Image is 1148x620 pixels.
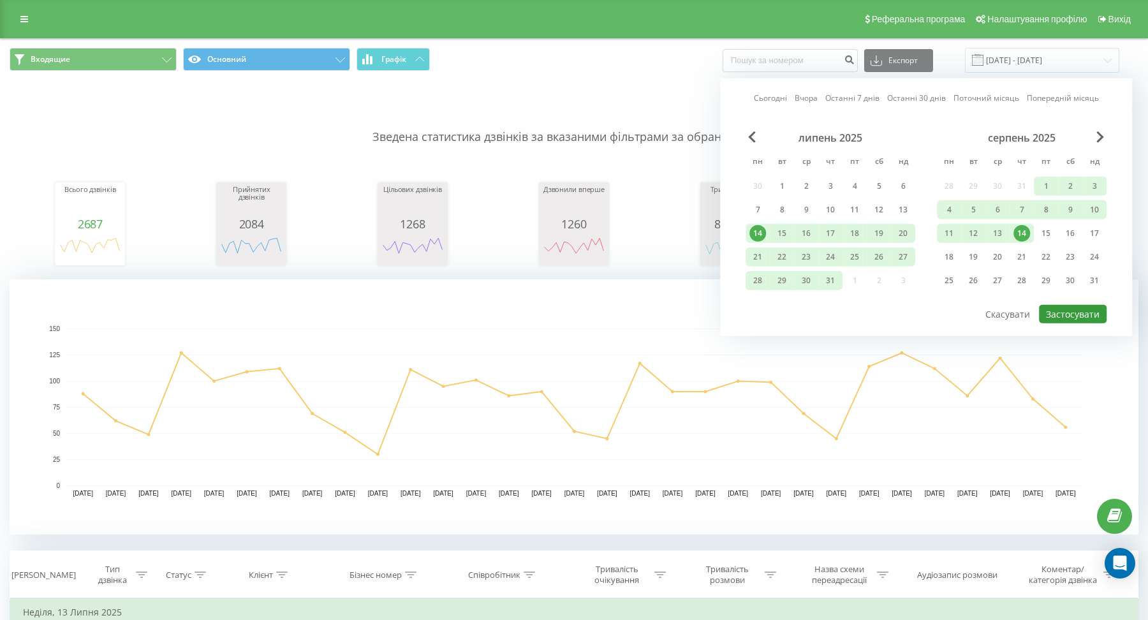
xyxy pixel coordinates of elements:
div: Коментар/категорія дзвінка [1026,564,1100,586]
svg: A chart. [219,230,283,269]
div: вт 22 лип 2025 р. [770,247,794,267]
div: нд 10 серп 2025 р. [1082,200,1107,219]
div: ср 16 лип 2025 р. [794,224,818,243]
div: 9 [798,202,814,218]
text: [DATE] [433,490,453,497]
abbr: вівторок [772,153,791,172]
div: 1 [1038,178,1054,195]
a: Поточний місяць [953,92,1019,104]
text: [DATE] [302,490,323,497]
text: [DATE] [957,490,978,497]
div: 29 [774,272,790,289]
abbr: неділя [894,153,913,172]
text: [DATE] [466,490,487,497]
div: 2687 [58,218,122,230]
div: 4 [941,202,957,218]
a: Сьогодні [754,92,787,104]
div: 15 [774,225,790,242]
div: Прийнятих дзвінків [219,186,283,218]
div: Дзвонили вперше [542,186,606,218]
div: чт 17 лип 2025 р. [818,224,843,243]
text: 100 [49,378,60,385]
abbr: п’ятниця [845,153,864,172]
div: сб 16 серп 2025 р. [1058,224,1082,243]
div: A chart. [542,230,606,269]
text: [DATE] [695,490,716,497]
div: ср 6 серп 2025 р. [985,200,1010,219]
div: пн 11 серп 2025 р. [937,224,961,243]
div: [PERSON_NAME] [11,570,76,580]
div: Тривалість розмови [693,564,762,586]
div: 5 [965,202,982,218]
div: пн 21 лип 2025 р. [746,247,770,267]
div: 23 [798,249,814,265]
button: Експорт [864,49,933,72]
div: 10 [822,202,839,218]
div: 25 [846,249,863,265]
svg: A chart. [703,230,767,269]
abbr: вівторок [964,153,983,172]
div: пн 7 лип 2025 р. [746,200,770,219]
div: Бізнес номер [350,570,402,580]
div: нд 27 лип 2025 р. [891,247,915,267]
span: Next Month [1096,131,1104,143]
text: 125 [49,351,60,358]
div: сб 2 серп 2025 р. [1058,177,1082,196]
div: чт 31 лип 2025 р. [818,271,843,290]
div: пн 25 серп 2025 р. [937,271,961,290]
div: ср 27 серп 2025 р. [985,271,1010,290]
div: 5 [871,178,887,195]
div: 1268 [381,218,445,230]
text: [DATE] [171,490,191,497]
text: [DATE] [270,490,290,497]
div: чт 7 серп 2025 р. [1010,200,1034,219]
div: пт 15 серп 2025 р. [1034,224,1058,243]
div: сб 19 лип 2025 р. [867,224,891,243]
button: Застосувати [1039,305,1107,323]
div: ср 23 лип 2025 р. [794,247,818,267]
div: пт 29 серп 2025 р. [1034,271,1058,290]
text: [DATE] [597,490,617,497]
div: пт 22 серп 2025 р. [1034,247,1058,267]
div: 7 [1013,202,1030,218]
text: [DATE] [925,490,945,497]
text: 0 [56,482,60,489]
div: 25 [941,272,957,289]
text: [DATE] [1023,490,1043,497]
div: 19 [965,249,982,265]
abbr: четвер [1012,153,1031,172]
abbr: понеділок [748,153,767,172]
div: 8 [774,202,790,218]
div: 31 [1086,272,1103,289]
div: 26 [871,249,887,265]
abbr: середа [988,153,1007,172]
text: [DATE] [663,490,683,497]
a: Вчора [795,92,818,104]
div: Аудіозапис розмови [917,570,997,580]
div: 17 [822,225,839,242]
div: чт 10 лип 2025 р. [818,200,843,219]
div: Назва схеми переадресації [806,564,874,586]
div: 27 [989,272,1006,289]
div: вт 1 лип 2025 р. [770,177,794,196]
div: ср 20 серп 2025 р. [985,247,1010,267]
div: 4 [846,178,863,195]
div: 29 [1038,272,1054,289]
text: 150 [49,325,60,332]
text: [DATE] [629,490,650,497]
div: Тривалість очікування [583,564,651,586]
div: 27 [895,249,911,265]
div: 28 [749,272,766,289]
div: 21 [1013,249,1030,265]
div: чт 28 серп 2025 р. [1010,271,1034,290]
abbr: четвер [821,153,840,172]
div: 10 [1086,202,1103,218]
div: пт 11 лип 2025 р. [843,200,867,219]
text: [DATE] [368,490,388,497]
div: липень 2025 [746,131,915,144]
text: [DATE] [761,490,781,497]
div: нд 20 лип 2025 р. [891,224,915,243]
div: 30 [798,272,814,289]
text: [DATE] [237,490,257,497]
